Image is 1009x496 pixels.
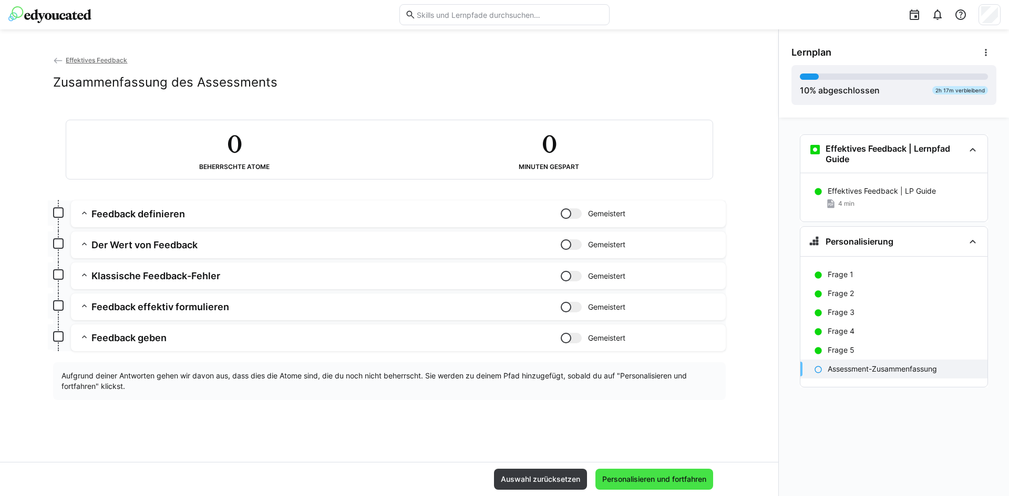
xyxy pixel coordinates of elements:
[66,56,127,64] span: Effektives Feedback
[588,208,625,219] span: Gemeistert
[91,239,561,251] h3: Der Wert von Feedback
[838,199,854,208] span: 4 min
[828,345,854,355] p: Frage 5
[588,302,625,312] span: Gemeistert
[519,163,579,171] div: Minuten gespart
[828,364,937,374] p: Assessment-Zusammenfassung
[800,85,809,96] span: 10
[542,129,557,159] h2: 0
[91,270,561,282] h3: Klassische Feedback-Fehler
[199,163,270,171] div: Beherrschte Atome
[601,474,708,484] span: Personalisieren und fortfahren
[791,47,831,58] span: Lernplan
[828,186,936,196] p: Effektives Feedback | LP Guide
[91,208,561,220] h3: Feedback definieren
[53,75,277,90] h2: Zusammenfassung des Assessments
[828,326,854,336] p: Frage 4
[494,469,587,490] button: Auswahl zurücksetzen
[826,143,964,164] h3: Effektives Feedback | Lernpfad Guide
[416,10,604,19] input: Skills und Lernpfade durchsuchen…
[588,271,625,281] span: Gemeistert
[826,236,893,247] h3: Personalisierung
[588,239,625,250] span: Gemeistert
[53,362,726,400] div: Aufgrund deiner Antworten gehen wir davon aus, dass dies die Atome sind, die du noch nicht beherr...
[499,474,582,484] span: Auswahl zurücksetzen
[828,269,853,280] p: Frage 1
[932,86,988,94] div: 2h 17m verbleibend
[588,333,625,343] span: Gemeistert
[91,301,561,313] h3: Feedback effektiv formulieren
[800,84,880,97] div: % abgeschlossen
[828,288,854,299] p: Frage 2
[227,129,242,159] h2: 0
[53,56,128,64] a: Effektives Feedback
[91,332,561,344] h3: Feedback geben
[828,307,854,318] p: Frage 3
[595,469,713,490] button: Personalisieren und fortfahren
